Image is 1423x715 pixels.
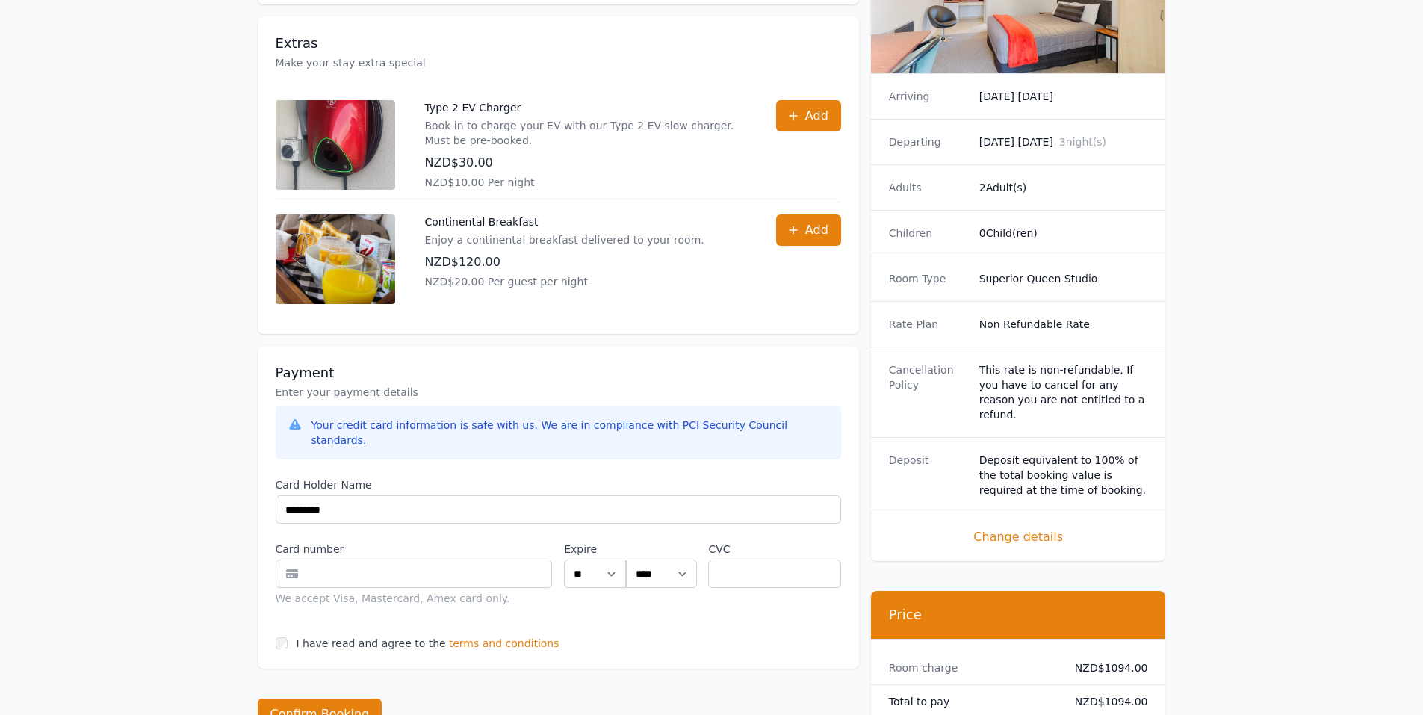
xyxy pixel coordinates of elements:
[979,317,1148,332] dd: Non Refundable Rate
[1070,660,1148,675] dd: NZD$1094.00
[276,477,841,492] label: Card Holder Name
[276,385,841,400] p: Enter your payment details
[449,636,559,651] span: terms and conditions
[276,364,841,382] h3: Payment
[979,362,1148,422] div: This rate is non-refundable. If you have to cancel for any reason you are not entitled to a refund.
[276,55,841,70] p: Make your stay extra special
[425,253,704,271] p: NZD$120.00
[889,694,1058,709] dt: Total to pay
[425,274,704,289] p: NZD$20.00 Per guest per night
[979,89,1148,104] dd: [DATE] [DATE]
[889,453,967,498] dt: Deposit
[425,214,704,229] p: Continental Breakfast
[626,542,696,557] label: .
[276,591,553,606] div: We accept Visa, Mastercard, Amex card only.
[297,637,446,649] label: I have read and agree to the
[276,214,395,304] img: Continental Breakfast
[979,226,1148,241] dd: 0 Child(ren)
[425,118,746,148] p: Book in to charge your EV with our Type 2 EV slow charger. Must be pre-booked.
[425,100,746,115] p: Type 2 EV Charger
[889,89,967,104] dt: Arriving
[425,232,704,247] p: Enjoy a continental breakfast delivered to your room.
[889,606,1148,624] h3: Price
[425,175,746,190] p: NZD$10.00 Per night
[889,226,967,241] dt: Children
[889,271,967,286] dt: Room Type
[425,154,746,172] p: NZD$30.00
[979,134,1148,149] dd: [DATE] [DATE]
[276,542,553,557] label: Card number
[889,180,967,195] dt: Adults
[889,134,967,149] dt: Departing
[311,418,829,448] div: Your credit card information is safe with us. We are in compliance with PCI Security Council stan...
[776,214,841,246] button: Add
[708,542,840,557] label: CVC
[889,317,967,332] dt: Rate Plan
[979,453,1148,498] dd: Deposit equivalent to 100% of the total booking value is required at the time of booking.
[979,271,1148,286] dd: Superior Queen Studio
[889,660,1058,675] dt: Room charge
[276,34,841,52] h3: Extras
[276,100,395,190] img: Type 2 EV Charger
[564,542,626,557] label: Expire
[805,107,828,125] span: Add
[889,528,1148,546] span: Change details
[979,180,1148,195] dd: 2 Adult(s)
[1070,694,1148,709] dd: NZD$1094.00
[805,221,828,239] span: Add
[889,362,967,422] dt: Cancellation Policy
[776,100,841,131] button: Add
[1059,136,1106,148] span: 3 night(s)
